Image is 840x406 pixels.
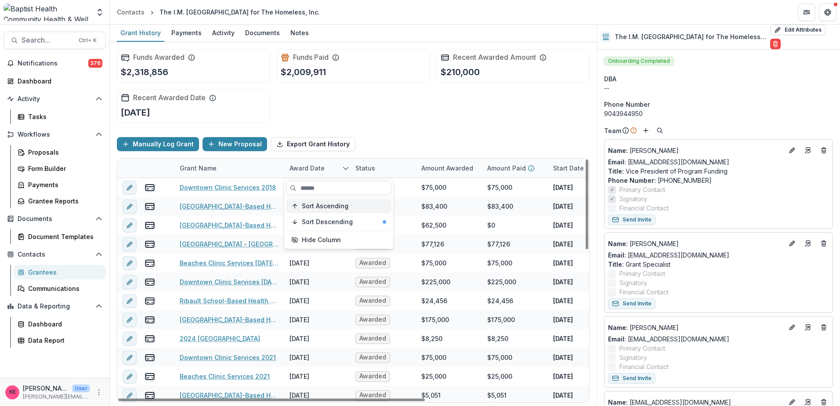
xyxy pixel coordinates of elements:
nav: breadcrumb [113,6,323,18]
a: Documents [242,25,283,42]
a: Payments [168,25,205,42]
p: [DATE] [553,239,573,249]
div: $75,000 [487,353,512,362]
div: Award Date [284,159,350,178]
button: Edit [787,238,797,249]
div: Grant Name [174,159,284,178]
a: Go to contact [801,320,815,334]
span: Primary Contact [619,344,665,353]
button: Sort Descending [286,215,391,229]
div: Form Builder [28,164,99,173]
a: [GEOGRAPHIC_DATA]-Based Health Center Operations 2019 [180,315,279,324]
div: Contacts [117,7,145,17]
a: Grant History [117,25,164,42]
button: view-payments [145,352,155,363]
a: Contacts [113,6,148,18]
div: Proposals [28,148,99,157]
div: [DATE] [290,258,309,268]
p: Amount Paid [487,163,526,173]
div: Amount Awarded [416,159,482,178]
span: Documents [18,215,92,223]
span: Email: [608,158,626,166]
button: Add [641,125,651,136]
span: Workflows [18,131,92,138]
span: Signatory [619,194,647,203]
a: Downtown Clinic Services [DATE]-[DATE] [180,277,279,286]
button: edit [123,181,137,195]
button: Search... [4,32,106,49]
h2: Funds Awarded [133,53,185,62]
div: 9043944950 [604,109,833,118]
div: $24,456 [421,296,447,305]
div: -- [604,83,833,93]
div: Document Templates [28,232,99,241]
a: Payments [14,178,106,192]
button: edit [123,332,137,346]
span: Awarded [359,354,386,361]
div: $175,000 [487,315,515,324]
button: Deletes [818,322,829,333]
a: [GEOGRAPHIC_DATA]-Based Health Center Operations [DATE] [180,391,279,400]
div: $24,456 [487,296,513,305]
button: view-payments [145,239,155,250]
h2: Funds Paid [293,53,329,62]
a: [GEOGRAPHIC_DATA]-Based Health Center Operations Year 4 Qtr 1 [180,221,279,230]
a: Activity [209,25,238,42]
a: 2024 [GEOGRAPHIC_DATA] [180,334,260,343]
a: Name: [PERSON_NAME] [608,239,783,248]
button: edit [123,351,137,365]
a: Email: [EMAIL_ADDRESS][DOMAIN_NAME] [608,157,729,167]
button: Export Grant History [271,137,355,151]
button: edit [123,275,137,289]
span: Title : [608,167,624,175]
p: [PERSON_NAME][EMAIL_ADDRESS][DOMAIN_NAME] [23,393,90,401]
button: Delete [770,39,781,49]
div: $8,250 [421,334,442,343]
div: [DATE] [290,391,309,400]
a: [GEOGRAPHIC_DATA]-Based Health Center Operations Year 3 Qtr 1 [180,202,279,211]
div: $77,126 [487,239,510,249]
button: Deletes [818,145,829,156]
button: Open Data & Reporting [4,299,106,313]
button: Open Documents [4,212,106,226]
button: view-payments [145,371,155,382]
p: [DATE] [553,183,573,192]
button: Hide Column [286,233,391,247]
div: $0 [487,221,495,230]
button: view-payments [145,296,155,306]
p: [DATE] [553,334,573,343]
div: $75,000 [421,183,446,192]
a: Email: [EMAIL_ADDRESS][DOMAIN_NAME] [608,334,729,344]
div: Amount Paid [482,159,548,178]
button: edit [123,199,137,214]
img: Baptist Health Community Health & Well Being logo [4,4,90,21]
button: edit [123,294,137,308]
button: Edit [787,145,797,156]
div: [DATE] [290,334,309,343]
div: $175,000 [421,315,449,324]
span: Awarded [359,297,386,304]
a: Ribault School-Based Health Center Operations [DATE] - [DATE] [180,296,279,305]
span: Financial Contact [619,203,669,213]
span: Search... [22,36,73,44]
p: [DATE] [553,221,573,230]
button: edit [123,218,137,232]
div: [DATE] [290,372,309,381]
div: Status [350,163,380,173]
a: Downtown Clinic Services 2018 [180,183,276,192]
button: Open Contacts [4,247,106,261]
span: 376 [88,59,102,68]
div: The I.M. [GEOGRAPHIC_DATA] for The Homeless, Inc. [159,7,320,17]
p: [PERSON_NAME] [608,146,783,155]
div: Award Date [284,163,330,173]
a: Name: [PERSON_NAME] [608,146,783,155]
span: Awarded [359,391,386,399]
div: Data Report [28,336,99,345]
h2: Recent Awarded Date [133,94,206,102]
p: [DATE] [553,315,573,324]
div: Grant History [117,26,164,39]
div: $62,500 [421,221,446,230]
a: Dashboard [14,317,106,331]
a: Email: [EMAIL_ADDRESS][DOMAIN_NAME] [608,250,729,260]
